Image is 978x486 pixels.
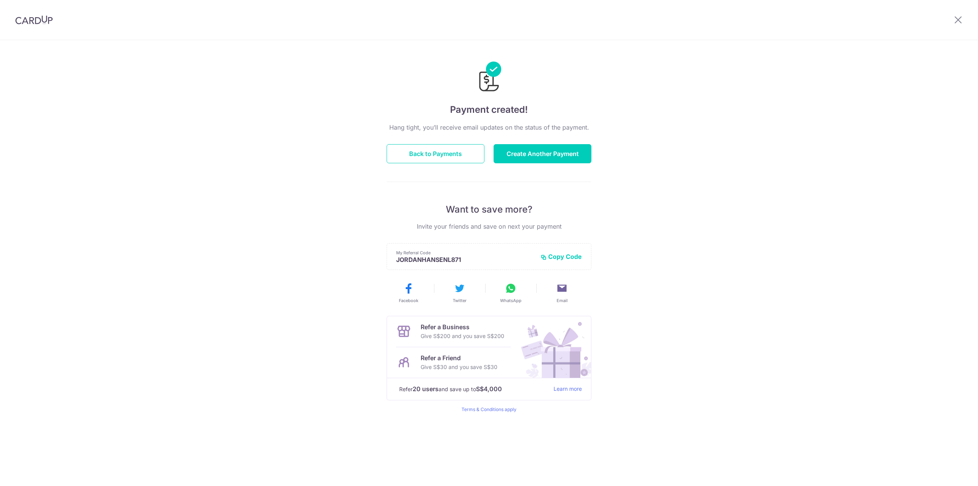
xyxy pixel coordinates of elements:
[539,282,585,304] button: Email
[387,144,484,163] button: Back to Payments
[494,144,591,163] button: Create Another Payment
[500,297,521,304] span: WhatsApp
[421,332,504,341] p: Give S$200 and you save S$200
[386,282,431,304] button: Facebook
[396,256,534,263] p: JORDANHANSENL871
[396,250,534,256] p: My Referral Code
[387,103,591,117] h4: Payment created!
[453,297,466,304] span: Twitter
[421,322,504,332] p: Refer a Business
[476,384,502,393] strong: S$4,000
[387,222,591,231] p: Invite your friends and save on next your payment
[541,253,582,260] button: Copy Code
[399,297,418,304] span: Facebook
[554,384,582,394] a: Learn more
[557,297,568,304] span: Email
[413,384,439,393] strong: 20 users
[461,406,517,412] a: Terms & Conditions apply
[421,353,497,362] p: Refer a Friend
[421,362,497,372] p: Give S$30 and you save S$30
[15,15,53,24] img: CardUp
[387,123,591,132] p: Hang tight, you’ll receive email updates on the status of the payment.
[399,384,547,394] p: Refer and save up to
[387,203,591,216] p: Want to save more?
[514,316,591,378] img: Refer
[437,282,482,304] button: Twitter
[488,282,533,304] button: WhatsApp
[477,62,501,94] img: Payments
